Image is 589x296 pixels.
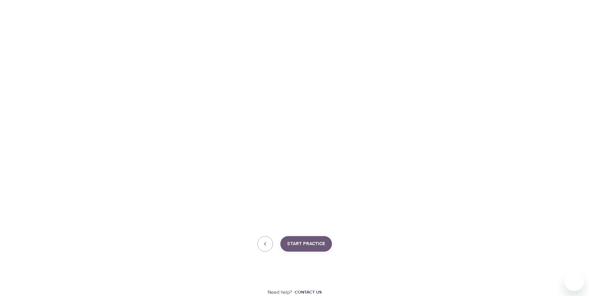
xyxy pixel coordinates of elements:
[280,236,332,252] button: Start Practice
[292,289,322,295] a: Contact us
[295,289,322,295] div: Contact us
[564,271,584,291] iframe: Button to launch messaging window
[287,240,325,248] span: Start Practice
[268,289,292,296] p: Need help?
